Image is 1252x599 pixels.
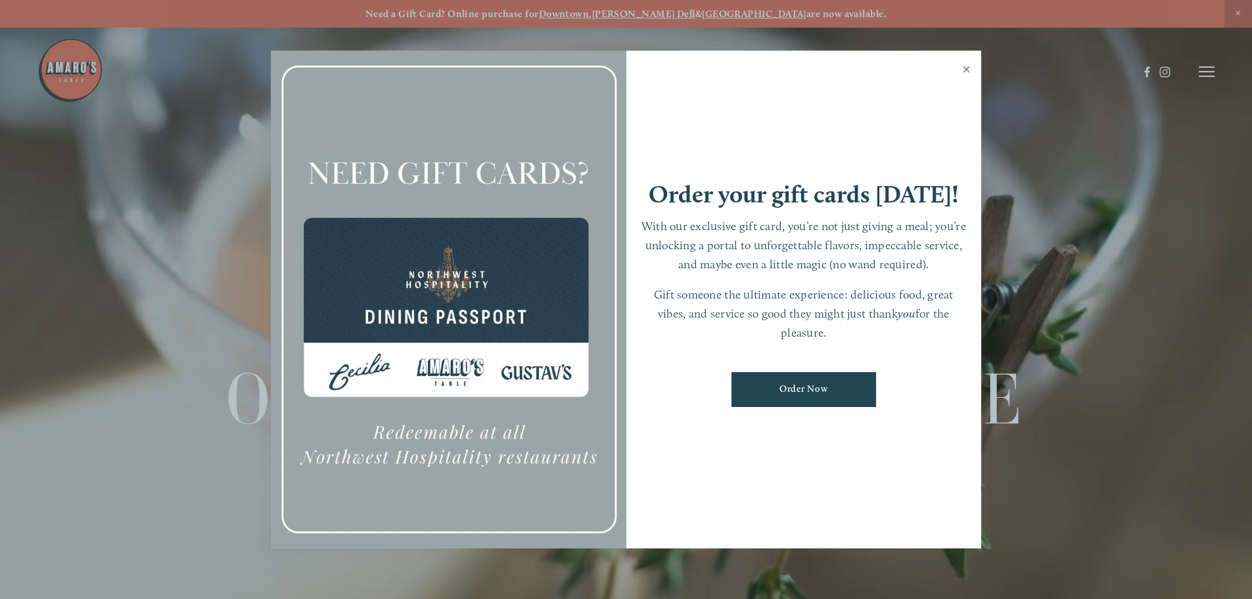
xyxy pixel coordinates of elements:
a: Order Now [731,372,876,407]
a: Close [954,53,979,89]
p: With our exclusive gift card, you’re not just giving a meal; you’re unlocking a portal to unforge... [639,217,969,274]
p: Gift someone the ultimate experience: delicious food, great vibes, and service so good they might... [639,285,969,342]
h1: Order your gift cards [DATE]! [649,182,959,206]
em: you [898,306,916,320]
